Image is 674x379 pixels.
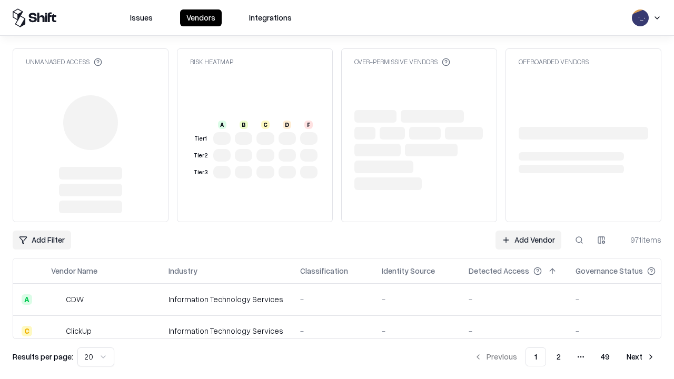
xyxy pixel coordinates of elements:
button: Next [620,347,661,366]
nav: pagination [468,347,661,366]
div: Information Technology Services [168,294,283,305]
div: C [22,326,32,336]
div: Vendor Name [51,265,97,276]
img: ClickUp [51,326,62,336]
div: - [300,325,365,336]
div: Industry [168,265,197,276]
button: 1 [526,347,546,366]
div: - [576,294,672,305]
div: D [283,121,291,129]
div: Tier 2 [192,151,209,160]
div: Tier 1 [192,134,209,143]
div: Unmanaged Access [26,57,102,66]
div: - [300,294,365,305]
div: 971 items [619,234,661,245]
button: 49 [592,347,618,366]
button: 2 [548,347,569,366]
div: - [382,294,452,305]
div: Offboarded Vendors [519,57,589,66]
div: A [22,294,32,305]
div: ClickUp [66,325,92,336]
div: CDW [66,294,84,305]
div: - [469,325,559,336]
div: Tier 3 [192,168,209,177]
div: C [261,121,270,129]
button: Vendors [180,9,222,26]
div: B [240,121,248,129]
div: - [469,294,559,305]
img: CDW [51,294,62,305]
div: Over-Permissive Vendors [354,57,450,66]
button: Issues [124,9,159,26]
p: Results per page: [13,351,73,362]
a: Add Vendor [495,231,561,250]
div: - [576,325,672,336]
div: Governance Status [576,265,643,276]
div: - [382,325,452,336]
div: Information Technology Services [168,325,283,336]
button: Integrations [243,9,298,26]
div: Risk Heatmap [190,57,233,66]
div: Identity Source [382,265,435,276]
div: F [304,121,313,129]
div: Classification [300,265,348,276]
div: A [218,121,226,129]
button: Add Filter [13,231,71,250]
div: Detected Access [469,265,529,276]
